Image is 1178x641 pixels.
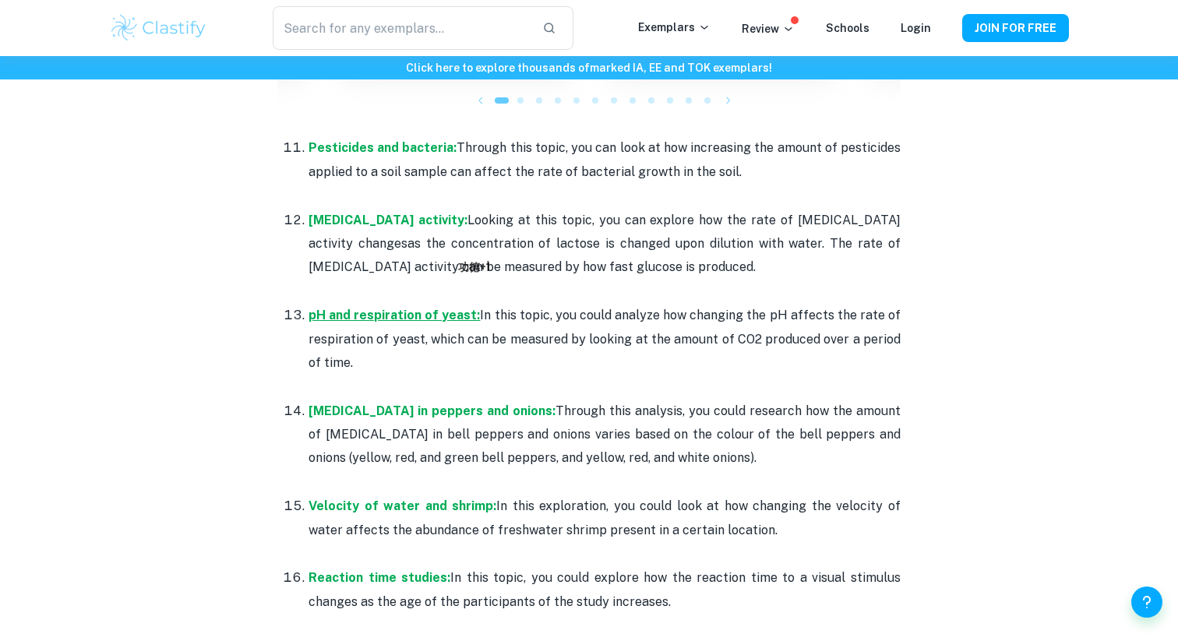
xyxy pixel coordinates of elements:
a: Reaction time studies: [309,570,450,585]
p: In this topic, you could analyze how changing the pH affects the rate of respiration of yeast, wh... [309,304,901,375]
p: Exemplars [638,19,711,36]
button: JOIN FOR FREE [962,14,1069,42]
p: Through this analysis, you could research how the amount of [MEDICAL_DATA] in bell peppers and on... [309,400,901,470]
a: pH and respiration of yeast: [309,308,480,322]
a: Login [901,22,931,34]
a: Pesticides and bacteria: [309,140,457,155]
b: 功德+1 [458,259,491,276]
a: [MEDICAL_DATA] in peppers and onions: [309,403,555,418]
a: Velocity of water and shrimp: [309,498,496,513]
h6: Click here to explore thousands of marked IA, EE and TOK exemplars ! [3,59,1175,76]
span: as the concentration of lactose is changed upon dilution with water. The rate of [MEDICAL_DATA] a... [309,236,901,274]
p: Looking at this topic, you can explore how the rate of [MEDICAL_DATA] activity changes [309,209,901,280]
a: [MEDICAL_DATA] activity: [309,213,467,227]
p: In this exploration, you could look at how changing th [309,495,901,542]
a: Schools [826,22,869,34]
input: Search for any exemplars... [273,6,530,50]
p: Review [742,20,795,37]
p: Through this topic, you can look at how increasing the amount of pesticides applied to a soil sam... [309,136,901,184]
img: Clastify logo [109,12,208,44]
span: In this topic, you could explore how the reaction time to a visual stimulus changes as the age of... [309,570,901,608]
button: Help and Feedback [1131,586,1162,618]
span: e velocity of water affects the abundance of freshwater shrimp present in a certain location. [309,498,901,537]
